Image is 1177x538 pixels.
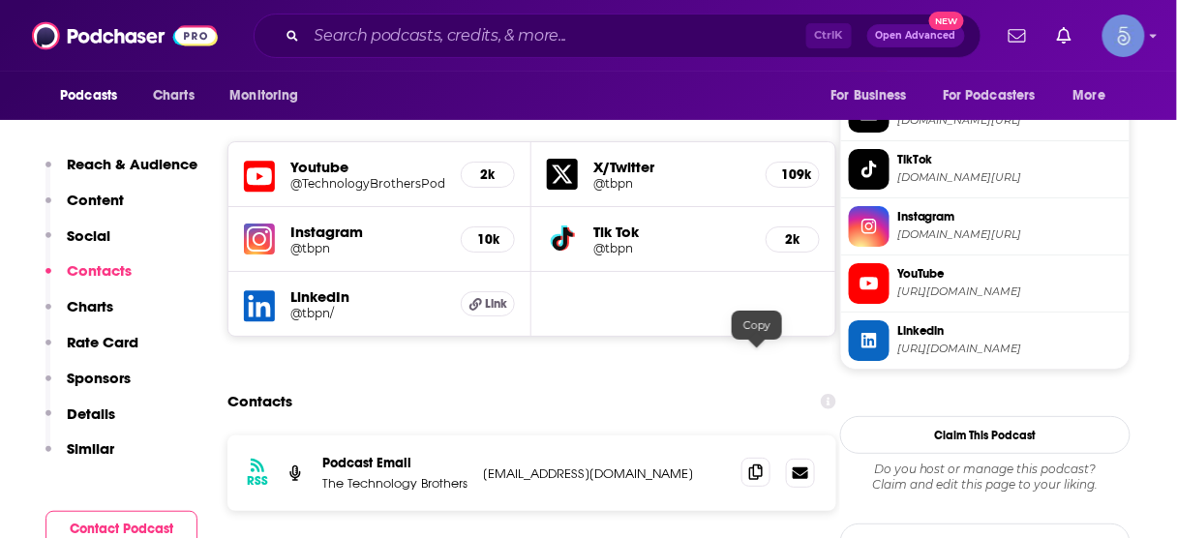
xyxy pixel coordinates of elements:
[477,166,498,183] h5: 2k
[67,226,110,245] p: Social
[897,227,1122,242] span: instagram.com/tbpn
[229,82,298,109] span: Monitoring
[477,231,498,248] h5: 10k
[897,284,1122,299] span: https://www.youtube.com/@TechnologyBrothersPod
[806,23,852,48] span: Ctrl K
[45,404,115,440] button: Details
[140,77,206,114] a: Charts
[840,462,1131,493] div: Claim and edit this page to your liking.
[876,31,956,41] span: Open Advanced
[290,241,445,255] a: @tbpn
[897,208,1122,225] span: Instagram
[45,333,138,369] button: Rate Card
[849,320,1122,361] a: Linkedin[URL][DOMAIN_NAME]
[45,226,110,262] button: Social
[227,383,292,420] h2: Contacts
[840,462,1131,477] span: Do you host or manage this podcast?
[1102,15,1145,57] img: User Profile
[67,155,197,173] p: Reach & Audience
[67,191,124,209] p: Content
[67,261,132,280] p: Contacts
[1102,15,1145,57] button: Show profile menu
[290,158,445,176] h5: Youtube
[483,465,726,482] p: [EMAIL_ADDRESS][DOMAIN_NAME]
[290,287,445,306] h5: LinkedIn
[1001,19,1034,52] a: Show notifications dropdown
[46,77,142,114] button: open menu
[153,82,195,109] span: Charts
[254,14,981,58] div: Search podcasts, credits, & more...
[247,473,268,489] h3: RSS
[943,82,1036,109] span: For Podcasters
[45,155,197,191] button: Reach & Audience
[67,404,115,423] p: Details
[1102,15,1145,57] span: Logged in as Spiral5-G1
[45,191,124,226] button: Content
[782,231,803,248] h5: 2k
[593,241,749,255] a: @tbpn
[290,306,445,320] a: @tbpn/
[897,113,1122,128] span: twitter.com/tbpn
[216,77,323,114] button: open menu
[897,170,1122,185] span: tiktok.com/@tbpn
[67,333,138,351] p: Rate Card
[290,176,445,191] a: @TechnologyBrothersPod
[817,77,931,114] button: open menu
[67,369,131,387] p: Sponsors
[244,224,275,254] img: iconImage
[732,311,782,340] div: Copy
[840,416,1131,454] button: Claim This Podcast
[593,158,749,176] h5: X/Twitter
[1073,82,1106,109] span: More
[593,223,749,241] h5: Tik Tok
[897,322,1122,340] span: Linkedin
[45,261,132,297] button: Contacts
[461,291,515,316] a: Link
[930,77,1064,114] button: open menu
[322,475,468,492] p: The Technology Brothers
[1049,19,1079,52] a: Show notifications dropdown
[593,176,749,191] a: @tbpn
[849,206,1122,247] a: Instagram[DOMAIN_NAME][URL]
[322,455,468,471] p: Podcast Email
[485,296,507,312] span: Link
[830,82,907,109] span: For Business
[67,297,113,315] p: Charts
[897,342,1122,356] span: https://www.linkedin.com/company/tbpn/
[45,439,114,475] button: Similar
[45,297,113,333] button: Charts
[897,151,1122,168] span: TikTok
[67,439,114,458] p: Similar
[929,12,964,30] span: New
[897,265,1122,283] span: YouTube
[849,149,1122,190] a: TikTok[DOMAIN_NAME][URL]
[60,82,117,109] span: Podcasts
[45,369,131,404] button: Sponsors
[290,223,445,241] h5: Instagram
[867,24,965,47] button: Open AdvancedNew
[782,166,803,183] h5: 109k
[849,263,1122,304] a: YouTube[URL][DOMAIN_NAME]
[1060,77,1131,114] button: open menu
[32,17,218,54] img: Podchaser - Follow, Share and Rate Podcasts
[307,20,806,51] input: Search podcasts, credits, & more...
